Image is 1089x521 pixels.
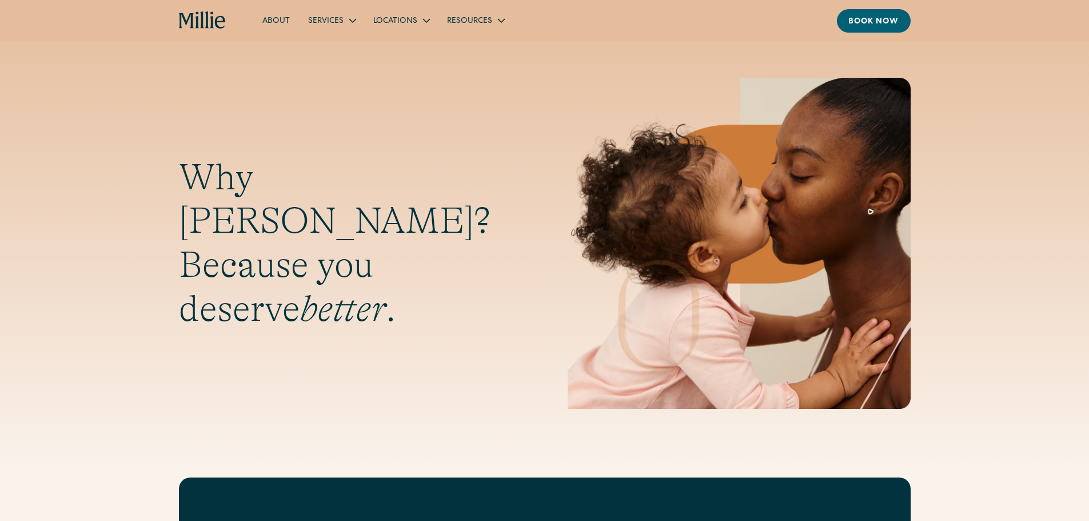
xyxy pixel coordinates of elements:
div: Locations [364,11,438,30]
a: About [253,11,299,30]
div: Resources [447,15,492,27]
div: Services [299,11,364,30]
h1: Why [PERSON_NAME]? Because you deserve . [179,156,522,331]
div: Resources [438,11,513,30]
div: Locations [373,15,417,27]
a: Book now [837,9,911,33]
a: home [179,11,226,30]
img: Mother and baby sharing a kiss, highlighting the emotional bond and nurturing care at the heart o... [568,78,911,409]
div: Book now [848,16,899,28]
div: Services [308,15,344,27]
em: better [300,288,386,329]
